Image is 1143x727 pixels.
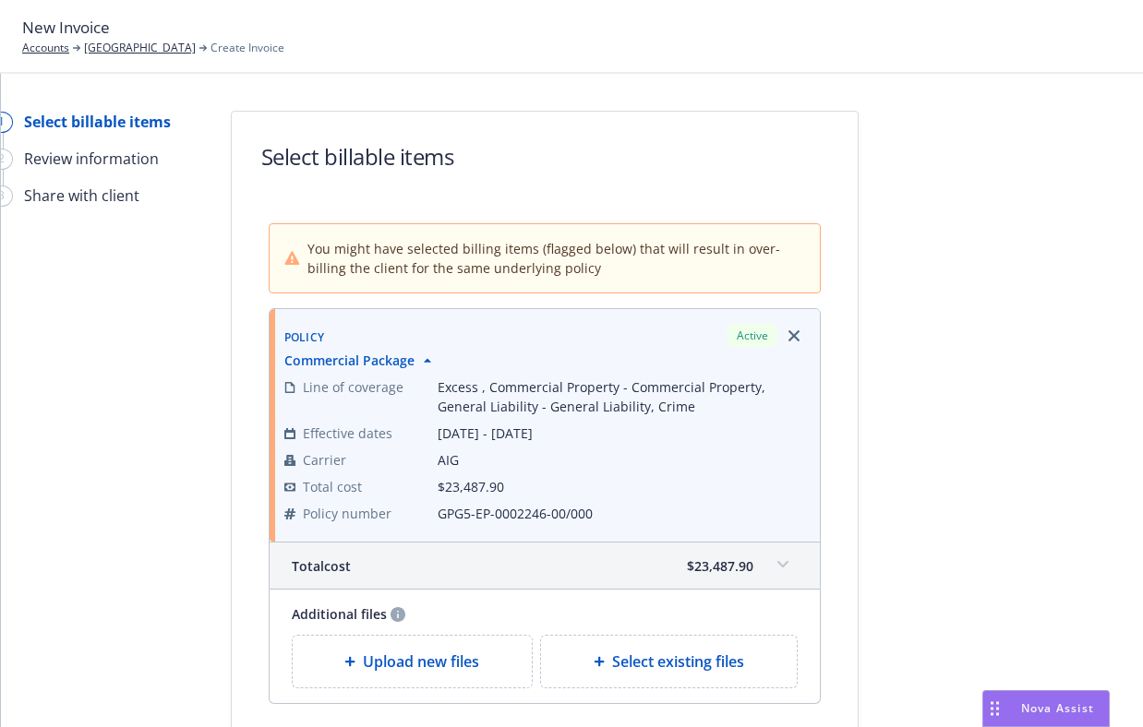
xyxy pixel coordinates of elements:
[303,504,391,523] span: Policy number
[284,351,437,370] button: Commercial Package
[270,542,820,589] div: Totalcost$23,487.90
[303,450,346,470] span: Carrier
[24,185,139,207] div: Share with client
[303,377,403,397] span: Line of coverage
[303,423,392,443] span: Effective dates
[728,324,777,347] div: Active
[982,690,1110,727] button: Nova Assist
[303,477,362,496] span: Total cost
[1021,700,1094,716] span: Nova Assist
[363,650,479,673] span: Upload new files
[84,40,196,56] a: [GEOGRAPHIC_DATA]
[438,423,805,443] span: [DATE] - [DATE]
[211,40,284,56] span: Create Invoice
[22,40,69,56] a: Accounts
[438,377,805,416] span: Excess , Commercial Property - Commercial Property, General Liability - General Liability, Crime
[983,691,1006,726] div: Drag to move
[438,450,805,470] span: AIG
[438,478,504,495] span: $23,487.90
[292,556,351,576] span: Total cost
[292,635,534,688] div: Upload new files
[22,16,110,40] span: New Invoice
[783,325,805,347] a: Remove browser
[612,650,744,673] span: Select existing files
[307,239,804,278] span: You might have selected billing items (flagged below) that will result in over-billing the client...
[24,111,171,133] div: Select billable items
[540,635,798,688] div: Select existing files
[292,604,387,624] span: Additional files
[438,504,805,523] span: GPG5-EP-0002246-00/000
[261,141,454,172] h1: Select billable items
[687,556,753,576] span: $23,487.90
[284,329,325,345] span: Policy
[284,351,415,370] span: Commercial Package
[24,148,159,170] div: Review information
